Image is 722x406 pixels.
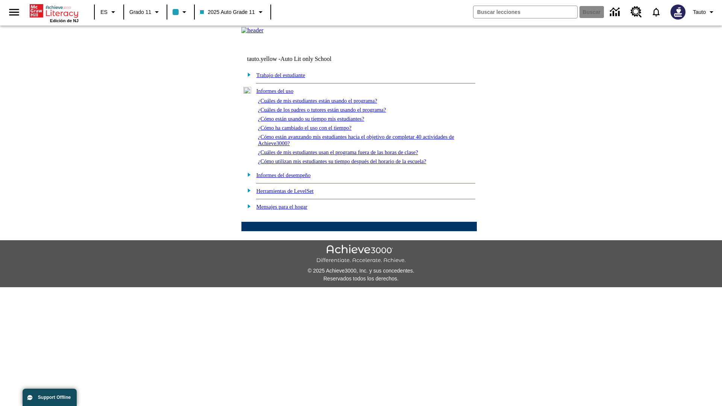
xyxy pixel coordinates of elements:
img: plus.gif [243,171,251,178]
button: Lenguaje: ES, Selecciona un idioma [97,5,121,19]
img: Achieve3000 Differentiate Accelerate Achieve [316,245,406,264]
a: Centro de recursos, Se abrirá en una pestaña nueva. [626,2,646,22]
button: El color de la clase es azul claro. Cambiar el color de la clase. [170,5,192,19]
img: Avatar [670,5,686,20]
button: Abrir el menú lateral [3,1,25,23]
a: ¿Cómo utilizan mis estudiantes su tiempo después del horario de la escuela? [258,158,426,164]
a: ¿Cómo están usando su tiempo mis estudiantes? [258,116,364,122]
span: Grado 11 [129,8,151,16]
a: Trabajo del estudiante [256,72,305,78]
img: plus.gif [243,187,251,194]
a: ¿Cuáles de mis estudiantes usan el programa fuera de las horas de clase? [258,149,418,155]
a: Herramientas de LevelSet [256,188,314,194]
button: Clase: 2025 Auto Grade 11, Selecciona una clase [197,5,268,19]
img: plus.gif [243,203,251,209]
a: Informes del desempeño [256,172,311,178]
a: ¿Cómo ha cambiado el uso con el tiempo? [258,125,352,131]
a: Informes del uso [256,88,294,94]
input: Buscar campo [473,6,577,18]
a: Centro de información [605,2,626,23]
button: Grado: Grado 11, Elige un grado [126,5,164,19]
button: Support Offline [23,389,77,406]
a: ¿Cuáles de los padres o tutores están usando el programa? [258,107,386,113]
span: Edición de NJ [50,18,79,23]
td: tauto.yellow - [247,56,385,62]
a: Notificaciones [646,2,666,22]
img: minus.gif [243,87,251,94]
nobr: Auto Lit only School [281,56,332,62]
div: Portada [30,3,79,23]
img: plus.gif [243,71,251,78]
img: header [241,27,264,34]
span: Tauto [693,8,706,16]
a: Mensajes para el hogar [256,204,308,210]
button: Perfil/Configuración [690,5,719,19]
span: 2025 Auto Grade 11 [200,8,255,16]
span: Support Offline [38,395,71,400]
span: ES [100,8,108,16]
button: Escoja un nuevo avatar [666,2,690,22]
a: ¿Cuáles de mis estudiantes están usando el programa? [258,98,377,104]
a: ¿Cómo están avanzando mis estudiantes hacia el objetivo de completar 40 actividades de Achieve3000? [258,134,454,146]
